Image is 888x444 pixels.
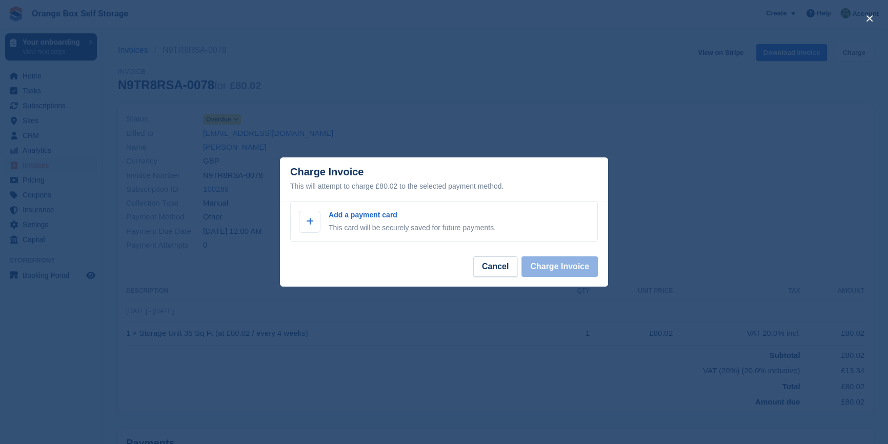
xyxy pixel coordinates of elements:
p: Add a payment card [329,210,496,220]
button: Charge Invoice [521,256,598,277]
p: This card will be securely saved for future payments. [329,223,496,233]
a: Add a payment card This card will be securely saved for future payments. [290,201,598,242]
button: close [861,10,878,27]
div: Charge Invoice [290,166,598,192]
button: Cancel [473,256,517,277]
div: This will attempt to charge £80.02 to the selected payment method. [290,180,598,192]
